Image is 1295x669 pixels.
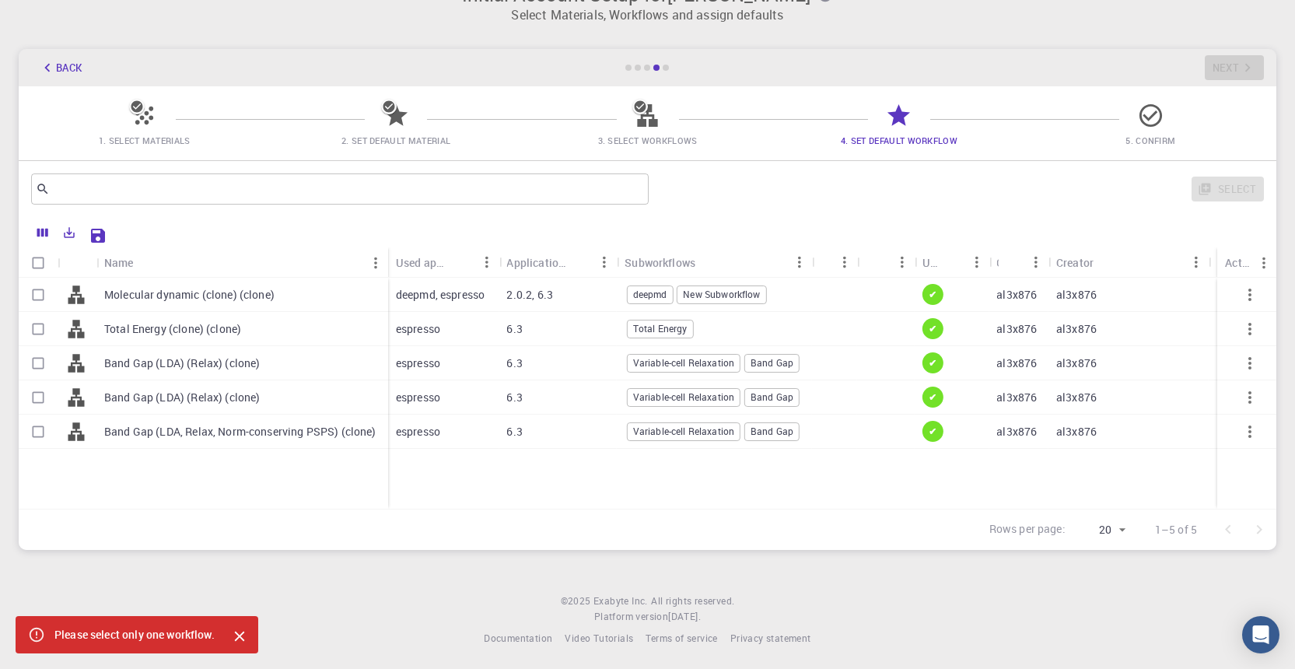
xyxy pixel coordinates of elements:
[104,424,376,440] p: Band Gap (LDA, Relax, Norm-conserving PSPS) (clone)
[996,390,1037,405] p: al3x876
[99,135,191,146] span: 1. Select Materials
[484,631,552,646] a: Documentation
[1225,247,1251,278] div: Actions
[841,135,957,146] span: 4. Set Default Workflow
[745,391,799,404] span: Band Gap
[617,247,812,278] div: Subworkflows
[996,287,1037,303] p: al3x876
[646,632,717,644] span: Terms of service
[134,250,159,275] button: Sort
[594,609,668,625] span: Platform version
[1094,250,1118,275] button: Sort
[1056,390,1097,405] p: al3x876
[1056,356,1097,371] p: al3x876
[396,287,485,303] p: deepmd, espresso
[922,425,943,438] span: ✔
[565,631,633,646] a: Video Tutorials
[996,321,1037,337] p: al3x876
[668,609,701,625] a: [DATE].
[628,356,740,370] span: Variable-cell Relaxation
[1155,522,1197,538] p: 1–5 of 5
[104,390,261,405] p: Band Gap (LDA) (Relax) (clone)
[628,322,693,335] span: Total Energy
[1072,519,1130,541] div: 20
[565,632,633,644] span: Video Tutorials
[787,250,812,275] button: Menu
[1056,321,1097,337] p: al3x876
[1056,287,1097,303] p: al3x876
[922,391,943,404] span: ✔
[1056,424,1097,440] p: al3x876
[396,247,450,278] div: Used application
[341,135,450,146] span: 2. Set Default Material
[996,247,999,278] div: Owner
[561,594,593,609] span: © 2025
[730,632,811,644] span: Privacy statement
[396,390,440,405] p: espresso
[695,250,720,275] button: Sort
[28,5,1267,24] p: Select Materials, Workflows and assign defaults
[745,356,799,370] span: Band Gap
[598,135,698,146] span: 3. Select Workflows
[1251,250,1276,275] button: Menu
[567,250,592,275] button: Sort
[506,390,522,405] p: 6.3
[1048,247,1209,278] div: Creator
[1184,250,1209,275] button: Menu
[58,247,96,278] div: Icon
[812,247,857,278] div: Tags
[82,220,114,251] button: Save Explorer Settings
[999,250,1024,275] button: Sort
[628,391,740,404] span: Variable-cell Relaxation
[964,250,989,275] button: Menu
[668,610,701,622] span: [DATE] .
[1125,135,1175,146] span: 5. Confirm
[625,247,695,278] div: Subworkflows
[506,424,522,440] p: 6.3
[989,521,1066,539] p: Rows per page:
[628,288,673,301] span: deepmd
[939,250,964,275] button: Sort
[865,250,890,275] button: Sort
[506,356,522,371] p: 6.3
[363,250,388,275] button: Menu
[104,356,261,371] p: Band Gap (LDA) (Relax) (clone)
[1217,247,1276,278] div: Actions
[1024,250,1048,275] button: Menu
[396,424,440,440] p: espresso
[996,356,1037,371] p: al3x876
[857,247,915,278] div: Default
[745,425,799,438] span: Band Gap
[499,247,617,278] div: Application Version
[33,11,89,25] span: Support
[506,287,553,303] p: 2.0.2, 6.3
[56,220,82,245] button: Export
[915,247,989,278] div: Up-to-date
[922,288,943,301] span: ✔
[484,632,552,644] span: Documentation
[104,287,275,303] p: Molecular dynamic (clone) (clone)
[677,288,765,301] span: New Subworkflow
[474,250,499,275] button: Menu
[922,356,943,370] span: ✔
[651,594,734,609] span: All rights reserved.
[31,55,90,80] button: Back
[890,250,915,275] button: Menu
[832,250,857,275] button: Menu
[1242,616,1279,653] div: Open Intercom Messenger
[96,247,388,278] div: Name
[989,247,1048,278] div: Owner
[593,594,648,607] span: Exabyte Inc.
[996,424,1037,440] p: al3x876
[730,631,811,646] a: Privacy statement
[104,247,134,278] div: Name
[449,250,474,275] button: Sort
[396,321,440,337] p: espresso
[922,247,940,278] div: Up-to-date
[646,631,717,646] a: Terms of service
[1056,247,1094,278] div: Creator
[104,321,241,337] p: Total Energy (clone) (clone)
[396,356,440,371] p: espresso
[922,322,943,335] span: ✔
[506,321,522,337] p: 6.3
